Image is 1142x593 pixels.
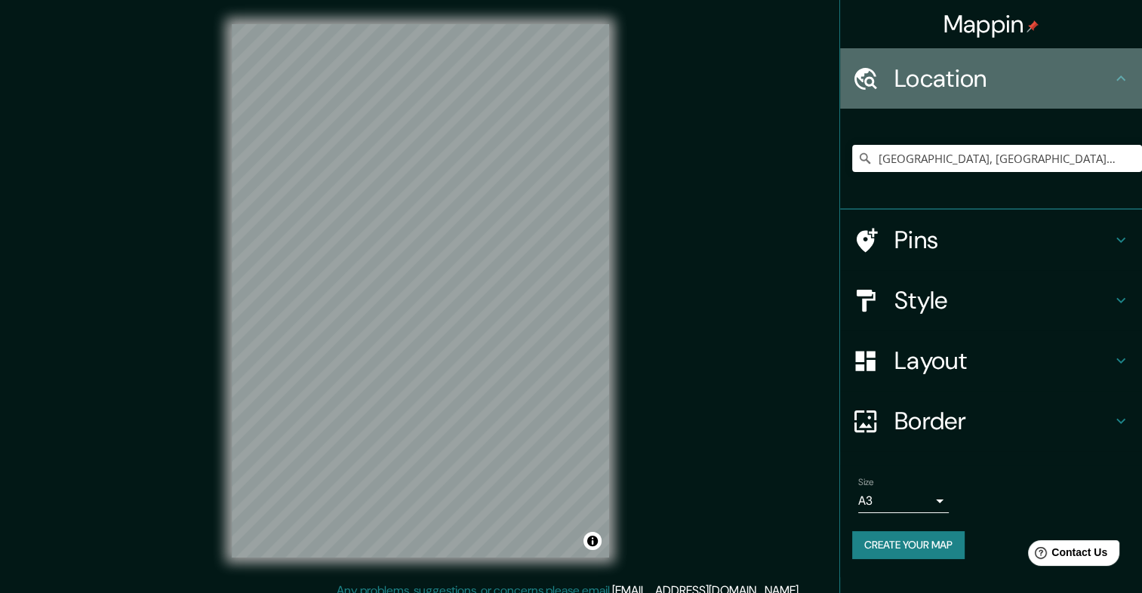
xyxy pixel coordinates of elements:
h4: Layout [894,346,1112,376]
h4: Style [894,285,1112,315]
div: Pins [840,210,1142,270]
button: Toggle attribution [583,532,602,550]
h4: Location [894,63,1112,94]
div: Style [840,270,1142,330]
div: Location [840,48,1142,109]
input: Pick your city or area [852,145,1142,172]
div: Border [840,391,1142,451]
img: pin-icon.png [1027,20,1039,32]
h4: Border [894,406,1112,436]
button: Create your map [852,531,965,559]
h4: Mappin [943,9,1039,39]
canvas: Map [232,24,609,558]
div: A3 [858,489,949,513]
h4: Pins [894,225,1112,255]
iframe: Help widget launcher [1008,534,1125,576]
div: Layout [840,330,1142,391]
label: Size [858,476,874,489]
